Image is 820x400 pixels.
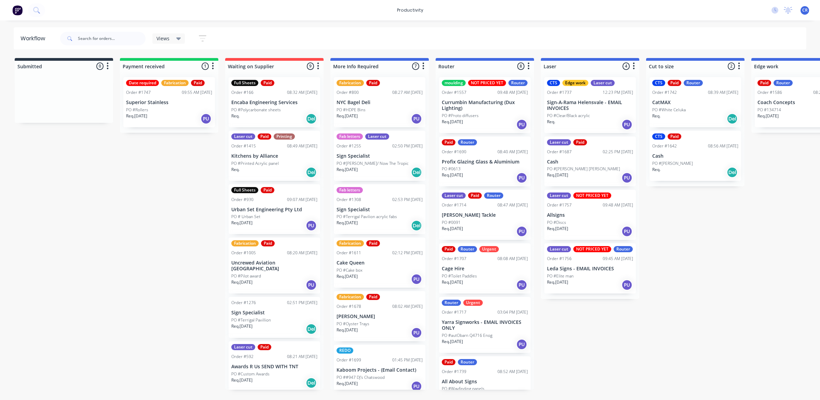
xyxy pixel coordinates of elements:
[463,300,483,306] div: Urgent
[757,89,782,96] div: Order #1586
[442,139,455,145] div: Paid
[287,89,317,96] div: 08:32 AM [DATE]
[337,167,358,173] p: Req. [DATE]
[621,280,632,290] div: PU
[161,80,189,86] div: Fabrication
[231,113,240,119] p: Req.
[442,219,461,226] p: PO #0091
[337,240,364,246] div: Fabrication
[442,166,461,172] p: PO #0613
[439,243,531,294] div: PaidRouterUrgentOrder #170708:08 AM [DATE]Cage HirePO #Toilet PaddlesReq.[DATE]PU
[614,246,633,252] div: Router
[458,359,477,365] div: Router
[544,243,636,294] div: Laser cutNOT PRICED YETRouterOrder #175609:45 AM [DATE]Leda Signs - EMAIL INVOICESPO #Elite manRe...
[334,291,425,341] div: FabricationPaidOrder #167808:02 AM [DATE][PERSON_NAME]PO #Oyster TraysReq.[DATE]PU
[366,80,380,86] div: Paid
[442,339,463,345] p: Req. [DATE]
[231,107,281,113] p: PO #Polycarbonate sheets
[547,149,572,155] div: Order #1687
[306,220,317,231] div: PU
[231,260,317,272] p: Uncrewed Aviation [GEOGRAPHIC_DATA]
[337,367,423,373] p: Kaboom Projects - (Email Contact)
[652,160,693,167] p: PO #[PERSON_NAME]
[442,119,463,125] p: Req. [DATE]
[442,279,463,285] p: Req. [DATE]
[547,166,620,172] p: PO #[PERSON_NAME] [PERSON_NAME]
[287,300,317,306] div: 02:51 PM [DATE]
[497,149,528,155] div: 08:40 AM [DATE]
[439,137,531,187] div: PaidRouterOrder #169008:40 AM [DATE]Profix Glazing Glass & AluminiumPO #0613Req.[DATE]PU
[231,300,256,306] div: Order #1276
[442,113,479,119] p: PO #Proto diffusers
[334,131,425,181] div: Fab lettersLaser cutOrder #125502:50 PM [DATE]Sign SpecialistPO #[PERSON_NAME]/ Now The TropicReq...
[337,220,358,226] p: Req. [DATE]
[603,256,633,262] div: 09:45 AM [DATE]
[392,357,423,363] div: 01:45 PM [DATE]
[439,297,531,353] div: RouterUrgentOrder #171703:04 PM [DATE]Yarra Signworks - EMAIL INVOICES ONLYPO #autObarn Q4716 Eno...
[337,267,363,273] p: PO #Cake box
[365,133,389,140] div: Laser cut
[287,250,317,256] div: 08:20 AM [DATE]
[497,369,528,375] div: 08:52 AM [DATE]
[516,172,527,183] div: PU
[411,113,422,124] div: PU
[442,266,528,272] p: Cage Hire
[274,133,295,140] div: Printing
[547,100,633,111] p: Sign-A-Rama Helensvale - EMAIL INVOICES
[603,149,633,155] div: 02:25 PM [DATE]
[442,332,492,339] p: PO #autObarn Q4716 Enog
[231,153,317,159] p: Kitchens by Alliance
[411,327,422,338] div: PU
[652,143,677,149] div: Order #1642
[547,219,566,226] p: PO #Discs
[231,100,317,105] p: Encaba Engineering Services
[479,246,499,252] div: Urgent
[229,297,320,338] div: Order #127602:51 PM [DATE]Sign SpecialistPO #Terrigal PavillionReq.[DATE]Del
[442,256,466,262] div: Order #1707
[442,159,528,165] p: Profix Glazing Glass & Aluminium
[231,273,261,279] p: PO #Pilot award
[774,80,793,86] div: Router
[650,131,741,181] div: CTSPaidOrder #164208:56 AM [DATE]CashPO #[PERSON_NAME]Req.Del
[231,377,252,383] p: Req. [DATE]
[231,364,317,370] p: Awards R Us SEND WITH TNT
[231,214,260,220] p: PO # Urban Set
[497,256,528,262] div: 08:08 AM [DATE]
[337,273,358,280] p: Req. [DATE]
[231,167,240,173] p: Req.
[442,100,528,111] p: Currumbin Manufacturing (Dux Lighting)
[229,131,320,181] div: Laser cutPaidPrintingOrder #141508:49 AM [DATE]Kitchens by AlliancePO #Printed Acrylic panelReq.Del
[442,192,466,199] div: Laser cut
[650,77,741,127] div: CTSPaidRouterOrder #174208:39 AM [DATE]CatMAXPO #White CelukaReq.Del
[652,153,738,159] p: Cash
[394,5,427,15] div: productivity
[229,184,320,234] div: Full SheetsPaidOrder #93009:07 AM [DATE]Urban Set Engineering Pty LtdPO # Urban SetReq.[DATE]PU
[231,160,279,167] p: PO #Printed Acrylic panel
[484,192,503,199] div: Router
[439,190,531,240] div: Laser cutPaidRouterOrder #171408:47 AM [DATE][PERSON_NAME] TacklePO #0091Req.[DATE]PU
[231,80,258,86] div: Full Sheets
[411,220,422,231] div: Del
[392,250,423,256] div: 02:12 PM [DATE]
[708,143,738,149] div: 08:56 AM [DATE]
[337,374,385,381] p: PO ##947 DJ's Chatswood
[231,220,252,226] p: Req. [DATE]
[573,246,611,252] div: NOT PRICED YET
[547,80,560,86] div: CTS
[708,89,738,96] div: 08:39 AM [DATE]
[516,339,527,350] div: PU
[78,32,146,45] input: Search for orders...
[231,240,259,246] div: Fabrication
[652,167,660,173] p: Req.
[757,80,771,86] div: Paid
[562,80,588,86] div: Edge work
[668,80,681,86] div: Paid
[547,266,633,272] p: Leda Signs - EMAIL INVOICES
[306,324,317,334] div: Del
[652,107,686,113] p: PO #White Celuka
[337,153,423,159] p: Sign Specialist
[442,386,484,392] p: PO #Wayfinding panels
[547,113,590,119] p: PO #Clear/Black acrylic
[497,89,528,96] div: 09:48 AM [DATE]
[652,100,738,105] p: CatMAX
